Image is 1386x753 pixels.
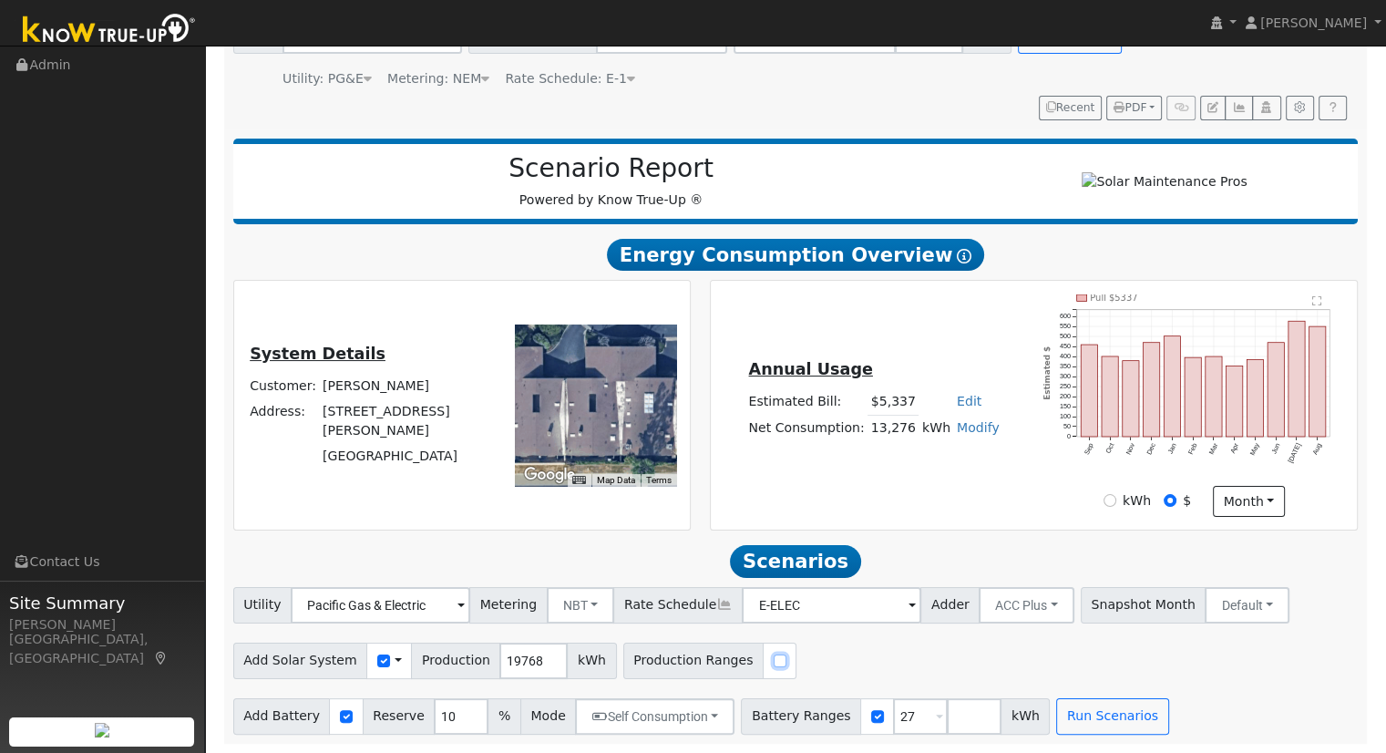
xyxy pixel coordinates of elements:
text: Dec [1145,441,1158,456]
span: Production [411,643,500,679]
div: [PERSON_NAME] [9,615,195,634]
a: Modify [957,420,1000,435]
span: % [488,698,520,735]
text: Estimated $ [1043,346,1052,399]
button: Recent [1039,96,1103,121]
input: kWh [1104,494,1116,507]
span: Reserve [363,698,436,735]
text: 550 [1060,322,1071,330]
td: 13,276 [868,415,919,441]
div: Metering: NEM [387,69,489,88]
text: 300 [1060,372,1071,380]
rect: onclick="" [1206,356,1223,437]
label: kWh [1123,491,1151,511]
rect: onclick="" [1186,357,1202,437]
text: 500 [1060,332,1071,340]
td: Customer: [247,374,320,399]
span: Utility [233,587,293,624]
a: Edit [957,394,981,408]
div: Utility: PG&E [282,69,372,88]
rect: onclick="" [1310,326,1327,437]
button: Settings [1286,96,1314,121]
text: [DATE] [1288,442,1304,465]
button: Map Data [597,474,635,487]
text: Nov [1124,441,1137,456]
td: [STREET_ADDRESS][PERSON_NAME] [320,399,490,444]
span: kWh [567,643,616,679]
div: [GEOGRAPHIC_DATA], [GEOGRAPHIC_DATA] [9,630,195,668]
td: $5,337 [868,389,919,416]
a: Terms (opens in new tab) [646,475,672,485]
text: 400 [1060,352,1071,360]
span: Site Summary [9,591,195,615]
text: 450 [1060,342,1071,350]
h2: Scenario Report [252,153,970,184]
u: Annual Usage [748,360,872,378]
span: PDF [1114,101,1146,114]
td: [PERSON_NAME] [320,374,490,399]
text: Oct [1104,442,1116,455]
text: 600 [1060,312,1071,320]
text: 350 [1060,362,1071,370]
text: 200 [1060,392,1071,400]
text: May [1249,441,1262,457]
span: Scenarios [730,545,860,578]
span: Production Ranges [623,643,764,679]
button: PDF [1106,96,1162,121]
button: Login As [1252,96,1280,121]
text:  [1313,295,1323,306]
img: Know True-Up [14,10,205,51]
rect: onclick="" [1289,321,1306,437]
u: System Details [250,345,385,363]
i: Show Help [957,249,971,263]
a: Help Link [1319,96,1347,121]
button: ACC Plus [979,587,1074,624]
text: 100 [1060,412,1071,420]
rect: onclick="" [1227,366,1243,437]
rect: onclick="" [1123,360,1139,437]
span: Rate Schedule [613,587,743,624]
rect: onclick="" [1247,359,1264,437]
text: Mar [1208,441,1221,456]
label: $ [1183,491,1191,511]
rect: onclick="" [1144,342,1160,437]
span: Snapshot Month [1081,587,1206,624]
rect: onclick="" [1081,345,1097,437]
text: Jan [1166,442,1178,456]
text: Jun [1270,442,1282,456]
span: kWh [1001,698,1050,735]
span: [PERSON_NAME] [1260,15,1367,30]
input: $ [1164,494,1176,507]
text: Pull $5337 [1091,293,1138,303]
text: 150 [1060,402,1071,410]
text: 0 [1067,432,1071,440]
a: Map [153,651,169,665]
span: Energy Consumption Overview [607,239,984,272]
input: Select a Utility [291,587,470,624]
button: Run Scenarios [1056,698,1168,735]
button: Keyboard shortcuts [572,474,585,487]
text: Sep [1083,442,1095,457]
span: Add Battery [233,698,331,735]
button: NBT [547,587,615,624]
img: Google [519,463,580,487]
text: Apr [1229,441,1241,455]
span: Battery Ranges [741,698,861,735]
button: month [1213,486,1285,517]
span: Metering [469,587,548,624]
button: Self Consumption [575,698,734,735]
td: Address: [247,399,320,444]
input: Select a Rate Schedule [742,587,921,624]
span: Mode [520,698,576,735]
text: Aug [1312,442,1325,457]
span: Adder [920,587,980,624]
td: Net Consumption: [745,415,868,441]
text: 50 [1063,422,1071,430]
img: Solar Maintenance Pros [1082,172,1247,191]
div: Powered by Know True-Up ® [242,153,980,210]
img: retrieve [95,723,109,738]
rect: onclick="" [1102,356,1118,437]
td: kWh [919,415,953,441]
rect: onclick="" [1165,335,1181,437]
button: Multi-Series Graph [1225,96,1253,121]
